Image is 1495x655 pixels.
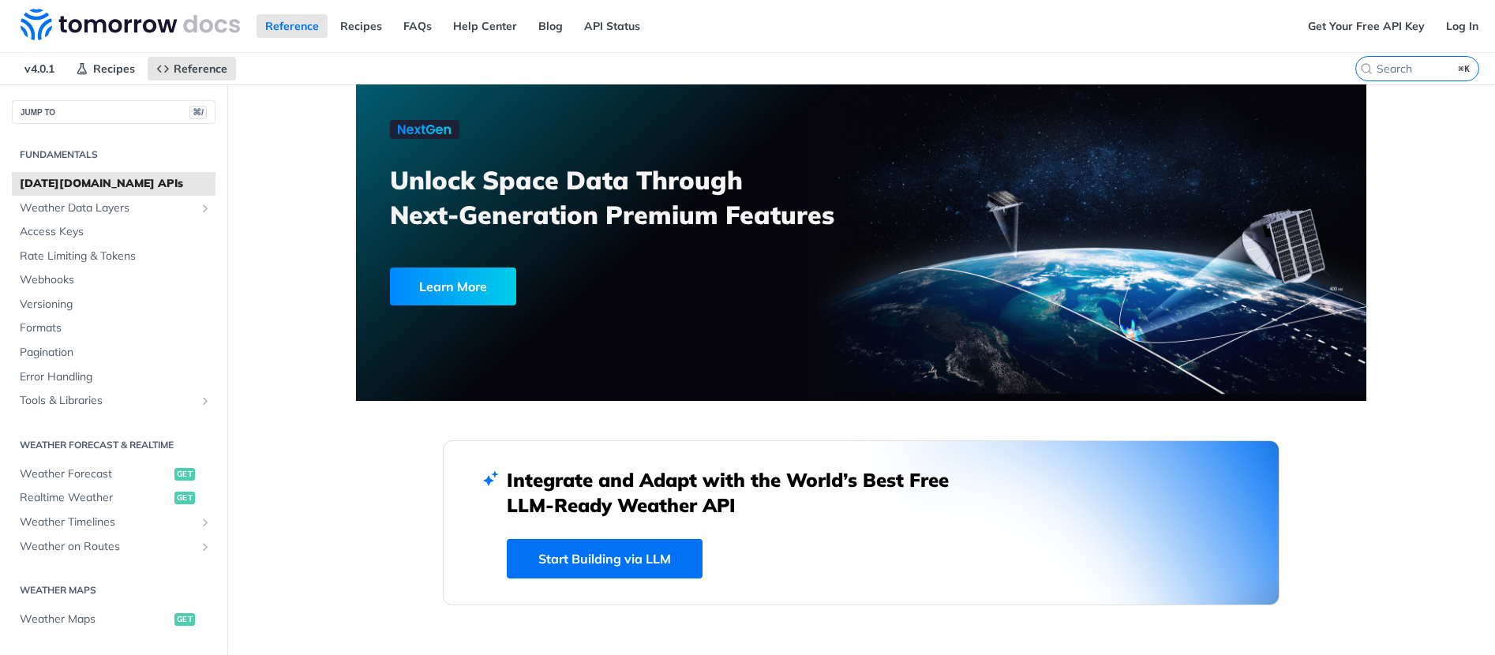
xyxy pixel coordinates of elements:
[148,57,236,80] a: Reference
[257,14,328,38] a: Reference
[12,462,215,486] a: Weather Forecastget
[20,224,212,240] span: Access Keys
[12,583,215,597] h2: Weather Maps
[20,369,212,385] span: Error Handling
[395,14,440,38] a: FAQs
[189,106,207,119] span: ⌘/
[199,395,212,407] button: Show subpages for Tools & Libraries
[20,176,212,192] span: [DATE][DOMAIN_NAME] APIs
[12,268,215,292] a: Webhooks
[12,486,215,510] a: Realtime Weatherget
[12,293,215,316] a: Versioning
[20,515,195,530] span: Weather Timelines
[16,57,63,80] span: v4.0.1
[1437,14,1487,38] a: Log In
[390,268,781,305] a: Learn More
[390,268,516,305] div: Learn More
[20,320,212,336] span: Formats
[20,466,170,482] span: Weather Forecast
[1360,62,1373,75] svg: Search
[1299,14,1433,38] a: Get Your Free API Key
[444,14,526,38] a: Help Center
[20,345,212,361] span: Pagination
[12,148,215,162] h2: Fundamentals
[575,14,649,38] a: API Status
[20,200,195,216] span: Weather Data Layers
[12,100,215,124] button: JUMP TO⌘/
[12,535,215,559] a: Weather on RoutesShow subpages for Weather on Routes
[12,389,215,413] a: Tools & LibrariesShow subpages for Tools & Libraries
[67,57,144,80] a: Recipes
[20,393,195,409] span: Tools & Libraries
[199,516,212,529] button: Show subpages for Weather Timelines
[390,120,459,139] img: NextGen
[20,539,195,555] span: Weather on Routes
[1455,61,1474,77] kbd: ⌘K
[199,541,212,553] button: Show subpages for Weather on Routes
[174,468,195,481] span: get
[20,612,170,627] span: Weather Maps
[93,62,135,76] span: Recipes
[332,14,391,38] a: Recipes
[12,172,215,196] a: [DATE][DOMAIN_NAME] APIs
[20,297,212,313] span: Versioning
[530,14,571,38] a: Blog
[12,438,215,452] h2: Weather Forecast & realtime
[21,9,240,40] img: Tomorrow.io Weather API Docs
[174,492,195,504] span: get
[12,245,215,268] a: Rate Limiting & Tokens
[12,196,215,220] a: Weather Data LayersShow subpages for Weather Data Layers
[12,220,215,244] a: Access Keys
[20,272,212,288] span: Webhooks
[174,613,195,626] span: get
[12,511,215,534] a: Weather TimelinesShow subpages for Weather Timelines
[12,316,215,340] a: Formats
[390,163,879,232] h3: Unlock Space Data Through Next-Generation Premium Features
[199,202,212,215] button: Show subpages for Weather Data Layers
[507,467,972,518] h2: Integrate and Adapt with the World’s Best Free LLM-Ready Weather API
[20,490,170,506] span: Realtime Weather
[12,608,215,631] a: Weather Mapsget
[20,249,212,264] span: Rate Limiting & Tokens
[12,365,215,389] a: Error Handling
[174,62,227,76] span: Reference
[12,341,215,365] a: Pagination
[507,539,703,578] a: Start Building via LLM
